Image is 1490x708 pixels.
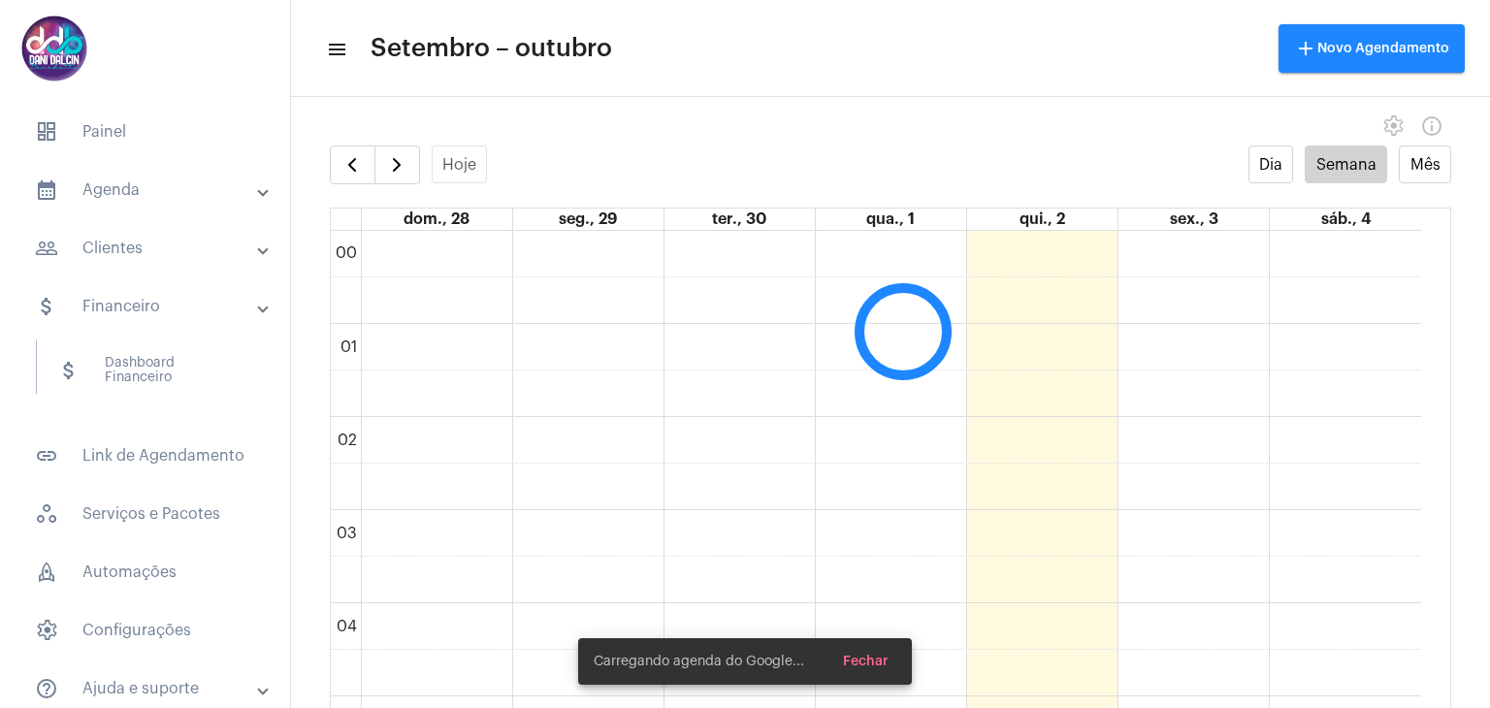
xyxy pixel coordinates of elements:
a: 30 de setembro de 2025 [708,209,770,230]
button: Semana [1305,145,1387,183]
img: 5016df74-caca-6049-816a-988d68c8aa82.png [16,10,93,87]
mat-icon: add [1294,37,1317,60]
span: settings [1381,114,1405,138]
button: Semana Anterior [330,145,375,184]
div: sidenav iconFinanceiro [12,330,290,421]
mat-icon: sidenav icon [35,178,58,202]
a: 1 de outubro de 2025 [862,209,919,230]
mat-icon: sidenav icon [35,444,58,467]
mat-icon: sidenav icon [35,677,58,700]
button: Hoje [432,145,488,183]
span: Automações [19,549,271,595]
span: Carregando agenda do Google... [594,652,804,671]
a: 29 de setembro de 2025 [555,209,621,230]
mat-expansion-panel-header: sidenav iconFinanceiro [12,283,290,330]
button: Info [1412,107,1451,145]
button: Dia [1248,145,1294,183]
mat-icon: Info [1420,114,1443,138]
mat-icon: sidenav icon [57,359,81,382]
span: sidenav icon [35,502,58,526]
button: Próximo Semana [374,145,420,184]
div: 04 [333,618,361,635]
mat-panel-title: Ajuda e suporte [35,677,259,700]
span: Serviços e Pacotes [19,491,271,537]
div: 01 [337,338,361,356]
mat-panel-title: Clientes [35,237,259,260]
mat-icon: sidenav icon [326,38,345,61]
span: Novo Agendamento [1294,42,1449,55]
a: 4 de outubro de 2025 [1317,209,1375,230]
div: 02 [334,432,361,449]
mat-icon: sidenav icon [35,237,58,260]
span: sidenav icon [35,120,58,144]
mat-expansion-panel-header: sidenav iconClientes [12,225,290,272]
mat-icon: sidenav icon [35,295,58,318]
a: 28 de setembro de 2025 [400,209,473,230]
a: 2 de outubro de 2025 [1016,209,1069,230]
div: 00 [332,244,361,262]
span: Painel [19,109,271,155]
span: Fechar [843,655,889,668]
button: settings [1374,107,1412,145]
div: 03 [333,525,361,542]
span: Setembro – outubro [371,33,612,64]
button: Mês [1399,145,1451,183]
mat-panel-title: Financeiro [35,295,259,318]
span: sidenav icon [35,619,58,642]
span: Link de Agendamento [19,433,271,479]
span: Dashboard Financeiro [42,347,246,394]
span: sidenav icon [35,561,58,584]
span: Configurações [19,607,271,654]
button: Novo Agendamento [1279,24,1465,73]
a: 3 de outubro de 2025 [1166,209,1222,230]
mat-panel-title: Agenda [35,178,259,202]
mat-expansion-panel-header: sidenav iconAgenda [12,167,290,213]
